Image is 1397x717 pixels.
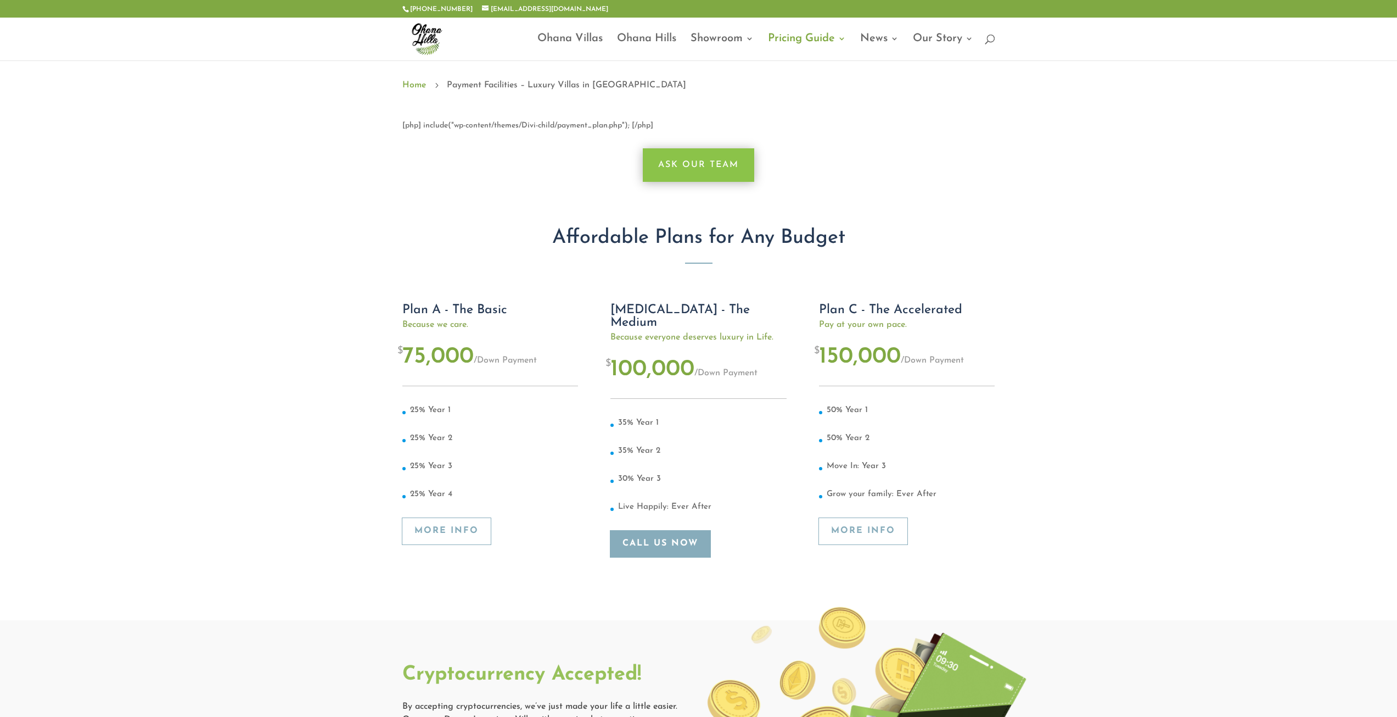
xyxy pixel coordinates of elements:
a: Ask Our Team [643,148,754,182]
span: 25% Year 4 [410,490,452,498]
a: Home [402,78,426,92]
div: [php] include("wp-content/themes/Divi-child/payment_plan.php"); [/php] [402,119,995,132]
span: $ [814,345,820,358]
a: Call Us Now [610,531,710,558]
span: / [694,369,698,377]
span: 75,000 [402,345,474,369]
span: Because we care. [402,319,578,330]
a: More Info [402,518,491,545]
span: 35% Year 1 [618,419,659,427]
span: 25% Year 2 [410,434,452,442]
span: Move In: Year 3 [827,462,886,470]
span: 50% Year 2 [827,434,869,442]
span: $ [605,358,611,371]
a: Our Story [913,35,973,60]
span: $ [397,345,403,358]
a: Ohana Hills [617,35,676,60]
span: Down Payment [694,369,758,377]
span: 35% Year 2 [618,447,660,455]
span: Live Happily: Ever After [618,503,711,511]
a: Ohana Villas [537,35,603,60]
a: News [860,35,899,60]
span: 5 [431,80,441,90]
span: Because everyone deserves luxury in Life. [610,332,786,343]
span: Grow your family: Ever After [827,490,936,498]
a: More Info [819,518,907,545]
span: 25% Year 3 [410,462,452,470]
h2: Plan C - The Accelerated [819,304,995,319]
a: [EMAIL_ADDRESS][DOMAIN_NAME] [482,6,608,13]
span: 50% Year 1 [827,406,868,414]
span: 25% Year 1 [410,406,451,414]
a: [PHONE_NUMBER] [410,6,473,13]
h2: Affordable Plans for Any Budget [402,228,995,253]
h2: Plan A - The Basic [402,304,578,319]
span: Down Payment [901,356,964,365]
span: Pay at your own pace. [819,319,995,330]
h2: [MEDICAL_DATA] - The Medium [610,304,786,332]
h2: Cryptocurrency Accepted! [402,665,787,690]
span: Down Payment [474,356,537,365]
span: 150,000 [819,345,901,369]
span: Payment Facilities – Luxury Villas in [GEOGRAPHIC_DATA] [447,78,686,92]
span: / [901,356,904,365]
span: 100,000 [610,358,694,381]
img: ohana-hills [405,16,448,60]
a: Showroom [691,35,754,60]
span: 30% Year 3 [618,475,661,483]
span: / [474,356,477,365]
a: Pricing Guide [768,35,846,60]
